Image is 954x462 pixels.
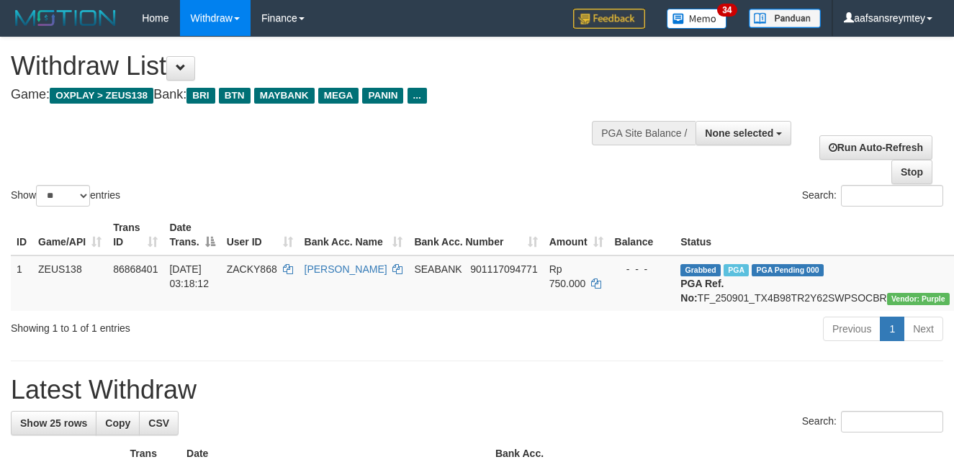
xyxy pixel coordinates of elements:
[724,264,749,276] span: Marked by aaftrukkakada
[705,127,773,139] span: None selected
[841,185,943,207] input: Search:
[105,417,130,429] span: Copy
[696,121,791,145] button: None selected
[11,185,120,207] label: Show entries
[819,135,932,160] a: Run Auto-Refresh
[221,214,299,255] th: User ID: activate to sort column ascending
[11,7,120,29] img: MOTION_logo.png
[470,263,537,275] span: Copy 901117094771 to clipboard
[11,376,943,404] h1: Latest Withdraw
[549,263,586,289] span: Rp 750.000
[11,255,32,311] td: 1
[139,411,179,435] a: CSV
[802,185,943,207] label: Search:
[107,214,163,255] th: Trans ID: activate to sort column ascending
[11,88,621,102] h4: Game: Bank:
[11,315,387,335] div: Showing 1 to 1 of 1 entries
[544,214,609,255] th: Amount: activate to sort column ascending
[219,88,251,104] span: BTN
[752,264,824,276] span: PGA Pending
[408,88,427,104] span: ...
[227,263,277,275] span: ZACKY868
[749,9,821,28] img: panduan.png
[615,262,670,276] div: - - -
[680,278,724,304] b: PGA Ref. No:
[11,214,32,255] th: ID
[11,411,96,435] a: Show 25 rows
[254,88,315,104] span: MAYBANK
[802,411,943,432] label: Search:
[50,88,153,104] span: OXPLAY > ZEUS138
[32,214,107,255] th: Game/API: activate to sort column ascending
[20,417,87,429] span: Show 25 rows
[904,317,943,341] a: Next
[408,214,543,255] th: Bank Acc. Number: activate to sort column ascending
[318,88,359,104] span: MEGA
[113,263,158,275] span: 86868401
[667,9,727,29] img: Button%20Memo.svg
[891,160,932,184] a: Stop
[880,317,904,341] a: 1
[11,52,621,81] h1: Withdraw List
[305,263,387,275] a: [PERSON_NAME]
[717,4,737,17] span: 34
[299,214,409,255] th: Bank Acc. Name: activate to sort column ascending
[414,263,462,275] span: SEABANK
[841,411,943,432] input: Search:
[680,264,721,276] span: Grabbed
[163,214,220,255] th: Date Trans.: activate to sort column descending
[592,121,696,145] div: PGA Site Balance /
[32,255,107,311] td: ZEUS138
[823,317,881,341] a: Previous
[169,263,209,289] span: [DATE] 03:18:12
[96,411,140,435] a: Copy
[887,293,950,305] span: Vendor URL: https://trx4.1velocity.biz
[186,88,215,104] span: BRI
[362,88,403,104] span: PANIN
[609,214,675,255] th: Balance
[36,185,90,207] select: Showentries
[148,417,169,429] span: CSV
[573,9,645,29] img: Feedback.jpg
